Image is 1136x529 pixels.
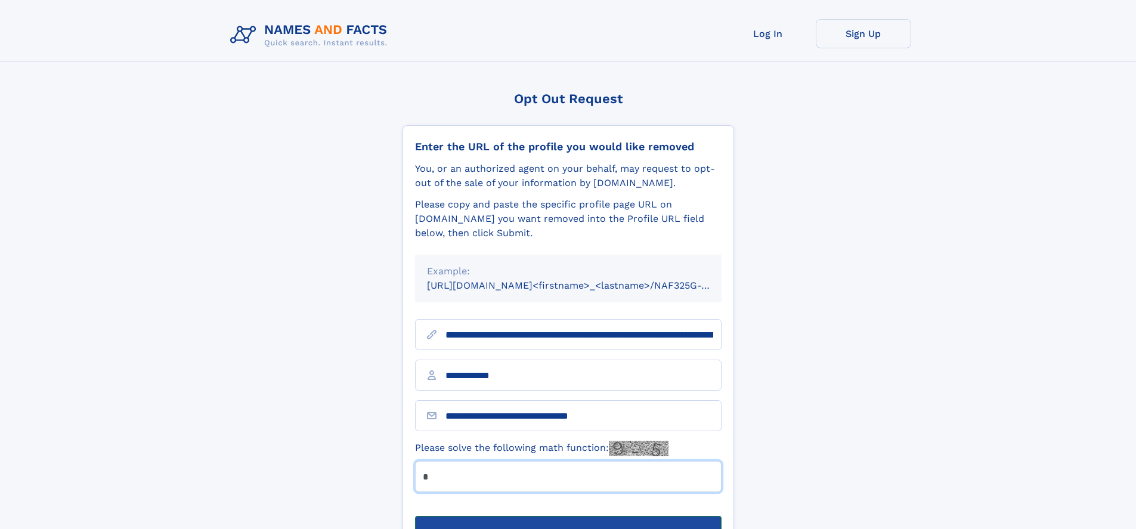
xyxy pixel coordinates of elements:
[427,264,710,279] div: Example:
[720,19,816,48] a: Log In
[415,140,722,153] div: Enter the URL of the profile you would like removed
[427,280,744,291] small: [URL][DOMAIN_NAME]<firstname>_<lastname>/NAF325G-xxxxxxxx
[403,91,734,106] div: Opt Out Request
[415,197,722,240] div: Please copy and paste the specific profile page URL on [DOMAIN_NAME] you want removed into the Pr...
[415,441,668,456] label: Please solve the following math function:
[816,19,911,48] a: Sign Up
[225,19,397,51] img: Logo Names and Facts
[415,162,722,190] div: You, or an authorized agent on your behalf, may request to opt-out of the sale of your informatio...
